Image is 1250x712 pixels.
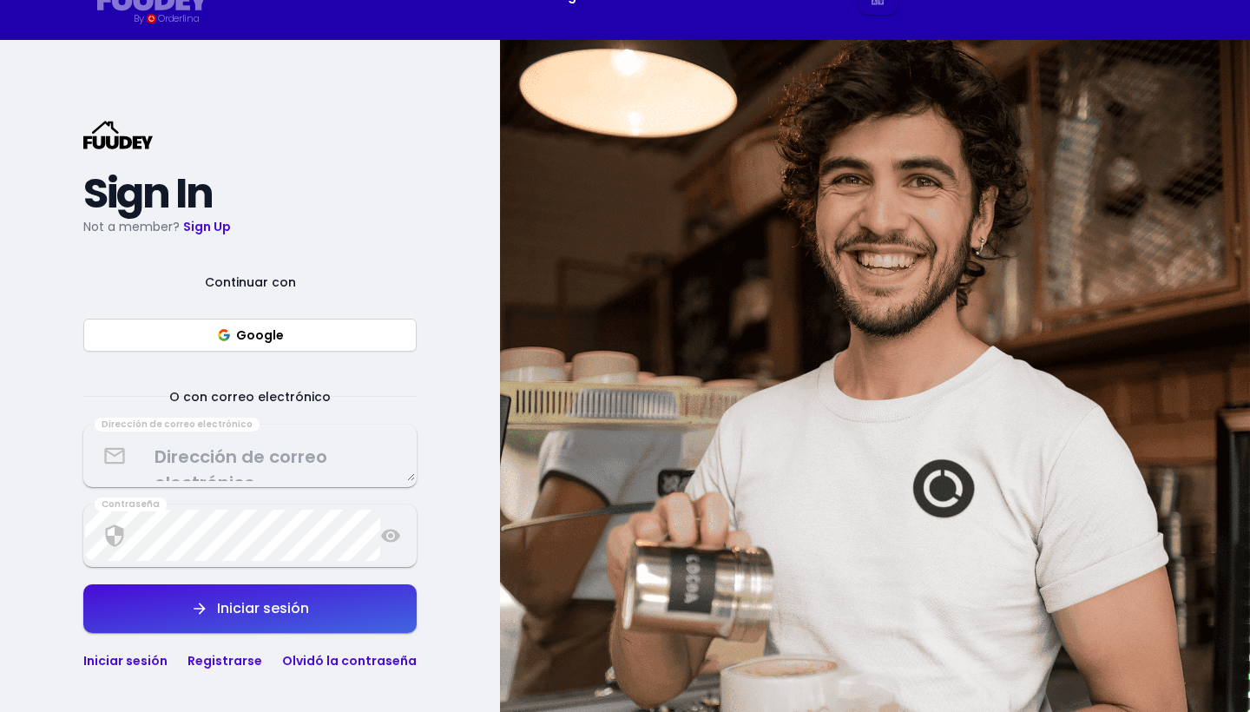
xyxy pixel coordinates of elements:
[134,11,143,26] div: By
[83,584,417,633] button: Iniciar sesión
[95,498,167,511] div: Contraseña
[83,178,417,209] h2: Sign In
[95,418,260,432] div: Dirección de correo electrónico
[83,216,417,237] p: Not a member?
[208,602,309,616] div: Iniciar sesión
[83,121,153,149] svg: {/* Added fill="currentColor" here */} {/* This rectangle defines the background. Its explicit fi...
[184,272,317,293] span: Continuar con
[183,218,231,235] a: Sign Up
[158,11,199,26] div: Orderlina
[187,652,262,669] a: Registrarse
[282,652,417,669] a: Olvidó la contraseña
[83,319,417,352] button: Google
[148,386,352,407] span: O con correo electrónico
[83,652,168,669] a: Iniciar sesión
